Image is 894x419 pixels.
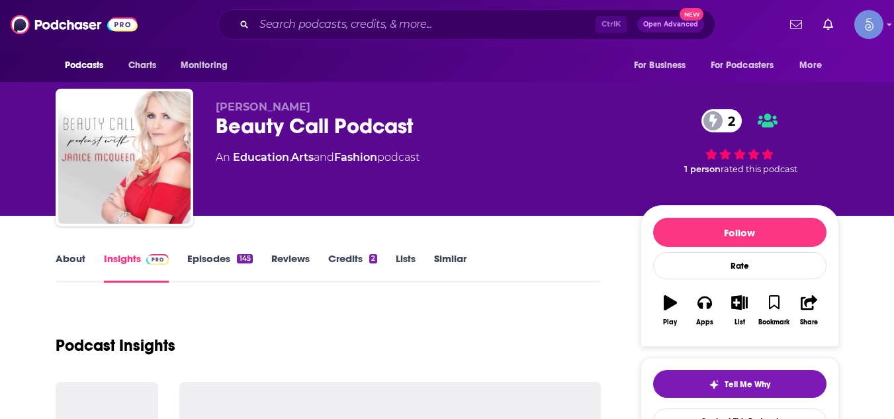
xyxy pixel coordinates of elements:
div: Share [800,318,818,326]
button: Show profile menu [854,10,883,39]
a: Reviews [271,252,310,283]
span: rated this podcast [721,164,797,174]
div: An podcast [216,150,420,165]
a: Similar [434,252,467,283]
a: Arts [291,151,314,163]
img: Podchaser - Follow, Share and Rate Podcasts [11,12,138,37]
button: tell me why sparkleTell Me Why [653,370,827,398]
input: Search podcasts, credits, & more... [254,14,596,35]
span: Open Advanced [643,21,698,28]
img: Beauty Call Podcast [58,91,191,224]
a: Show notifications dropdown [785,13,807,36]
div: Rate [653,252,827,279]
div: 2 1 personrated this podcast [641,101,839,183]
div: Play [663,318,677,326]
a: Lists [396,252,416,283]
button: open menu [625,53,703,78]
img: Podchaser Pro [146,254,169,265]
span: 2 [715,109,742,132]
a: 2 [701,109,742,132]
a: About [56,252,85,283]
button: Open AdvancedNew [637,17,704,32]
div: List [735,318,745,326]
a: Fashion [334,151,377,163]
span: Ctrl K [596,16,627,33]
span: Charts [128,56,157,75]
a: InsightsPodchaser Pro [104,252,169,283]
span: For Podcasters [711,56,774,75]
img: tell me why sparkle [709,379,719,390]
div: 2 [369,254,377,263]
span: More [799,56,822,75]
button: Follow [653,218,827,247]
a: Charts [120,53,165,78]
div: Search podcasts, credits, & more... [218,9,715,40]
span: For Business [634,56,686,75]
button: Bookmark [757,287,791,334]
span: Logged in as Spiral5-G1 [854,10,883,39]
div: Bookmark [758,318,789,326]
button: List [722,287,756,334]
span: Tell Me Why [725,379,770,390]
button: Play [653,287,688,334]
button: open menu [171,53,245,78]
button: open menu [702,53,793,78]
a: Episodes145 [187,252,252,283]
button: Share [791,287,826,334]
a: Show notifications dropdown [818,13,838,36]
span: [PERSON_NAME] [216,101,310,113]
span: 1 person [684,164,721,174]
a: Credits2 [328,252,377,283]
span: , [289,151,291,163]
span: Podcasts [65,56,104,75]
h1: Podcast Insights [56,336,175,355]
a: Education [233,151,289,163]
button: open menu [790,53,838,78]
span: and [314,151,334,163]
img: User Profile [854,10,883,39]
span: Monitoring [181,56,228,75]
div: 145 [237,254,252,263]
button: open menu [56,53,121,78]
span: New [680,8,703,21]
div: Apps [696,318,713,326]
button: Apps [688,287,722,334]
